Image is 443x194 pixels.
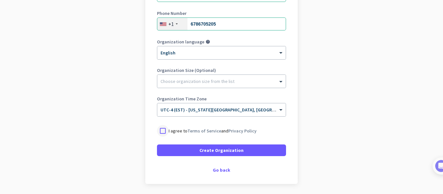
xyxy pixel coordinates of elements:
[157,11,286,16] label: Phone Number
[168,21,174,27] div: +1
[157,168,286,172] div: Go back
[187,128,221,134] a: Terms of Service
[157,144,286,156] button: Create Organization
[157,97,286,101] label: Organization Time Zone
[169,128,257,134] p: I agree to and
[199,147,244,154] span: Create Organization
[206,40,210,44] i: help
[228,128,257,134] a: Privacy Policy
[157,17,286,30] input: 201-555-0123
[157,40,204,44] label: Organization language
[157,68,286,73] label: Organization Size (Optional)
